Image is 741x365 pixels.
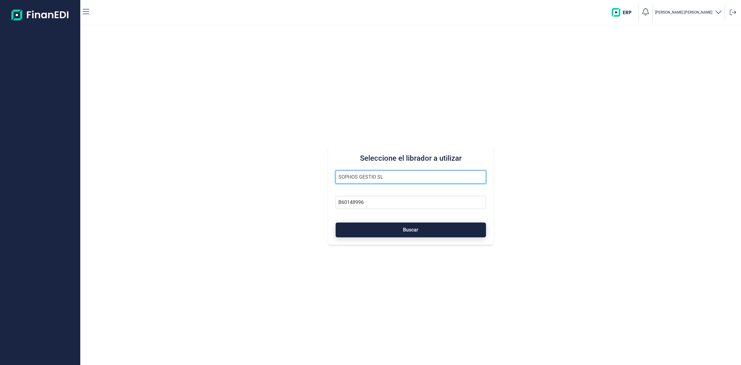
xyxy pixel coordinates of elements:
[336,223,486,237] button: Buscar
[655,10,712,15] p: [PERSON_NAME] [PERSON_NAME]
[11,5,69,25] img: Logo de aplicación
[403,227,418,232] span: Buscar
[336,153,486,163] h3: Seleccione el librador a utilizar
[336,171,486,184] input: Seleccione la razón social
[655,8,722,17] button: [PERSON_NAME] [PERSON_NAME]
[612,8,636,17] img: erp
[336,196,486,209] input: Busque por NIF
